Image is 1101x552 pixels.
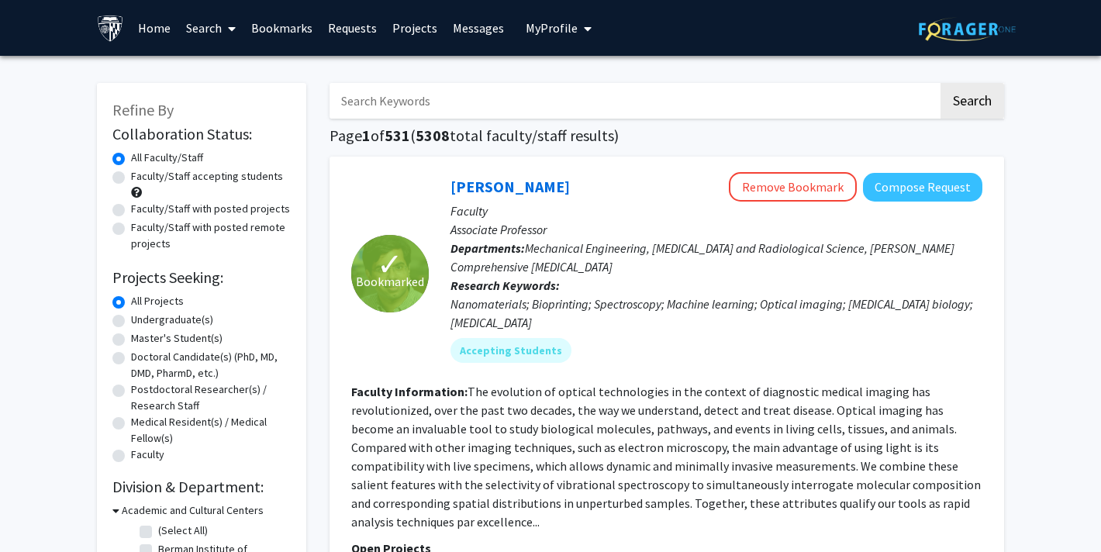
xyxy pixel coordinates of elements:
a: Home [130,1,178,55]
button: Search [941,83,1004,119]
h1: Page of ( total faculty/staff results) [330,126,1004,145]
button: Remove Bookmark [729,172,857,202]
img: Johns Hopkins University Logo [97,15,124,42]
label: Postdoctoral Researcher(s) / Research Staff [131,381,291,414]
a: Search [178,1,243,55]
label: All Projects [131,293,184,309]
h2: Projects Seeking: [112,268,291,287]
label: Master's Student(s) [131,330,223,347]
h2: Division & Department: [112,478,291,496]
span: ✓ [377,257,403,272]
a: Requests [320,1,385,55]
span: Mechanical Engineering, [MEDICAL_DATA] and Radiological Science, [PERSON_NAME] Comprehensive [MED... [450,240,954,274]
label: All Faculty/Staff [131,150,203,166]
img: ForagerOne Logo [919,17,1016,41]
label: Faculty/Staff with posted remote projects [131,219,291,252]
span: 1 [362,126,371,145]
div: Nanomaterials; Bioprinting; Spectroscopy; Machine learning; Optical imaging; [MEDICAL_DATA] biolo... [450,295,982,332]
a: [PERSON_NAME] [450,177,570,196]
input: Search Keywords [330,83,938,119]
span: 531 [385,126,410,145]
label: Faculty/Staff accepting students [131,168,283,185]
a: Projects [385,1,445,55]
label: Faculty/Staff with posted projects [131,201,290,217]
b: Faculty Information: [351,384,468,399]
b: Research Keywords: [450,278,560,293]
b: Departments: [450,240,525,256]
label: (Select All) [158,523,208,539]
p: Associate Professor [450,220,982,239]
span: 5308 [416,126,450,145]
label: Medical Resident(s) / Medical Fellow(s) [131,414,291,447]
label: Doctoral Candidate(s) (PhD, MD, DMD, PharmD, etc.) [131,349,291,381]
iframe: Chat [12,482,66,540]
p: Faculty [450,202,982,220]
a: Messages [445,1,512,55]
mat-chip: Accepting Students [450,338,571,363]
fg-read-more: The evolution of optical technologies in the context of diagnostic medical imaging has revolution... [351,384,981,530]
span: My Profile [526,20,578,36]
label: Faculty [131,447,164,463]
span: Refine By [112,100,174,119]
button: Compose Request to Ishan Barman [863,173,982,202]
h3: Academic and Cultural Centers [122,502,264,519]
label: Undergraduate(s) [131,312,213,328]
h2: Collaboration Status: [112,125,291,143]
span: Bookmarked [356,272,424,291]
a: Bookmarks [243,1,320,55]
